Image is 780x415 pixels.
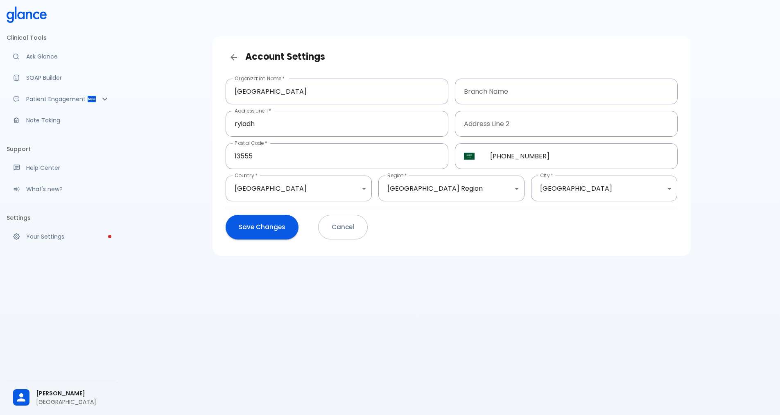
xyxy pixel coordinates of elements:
span: [PERSON_NAME] [36,389,110,398]
a: Moramiz: Find ICD10AM codes instantly [7,47,116,65]
div: [GEOGRAPHIC_DATA] [531,176,677,201]
div: [GEOGRAPHIC_DATA] [226,176,372,201]
label: Region [387,172,407,179]
a: Get help from our support team [7,159,116,177]
p: Patient Engagement [26,95,87,103]
a: Docugen: Compose a clinical documentation in seconds [7,69,116,87]
label: Postal Code [235,140,267,147]
p: Ask Glance [26,52,110,61]
p: Help Center [26,164,110,172]
button: Cancel [318,215,368,239]
label: City [540,172,553,179]
a: Back [226,49,242,65]
button: Save Changes [226,215,298,239]
p: SOAP Builder [26,74,110,82]
a: Please complete account setup [7,228,116,246]
p: What's new? [26,185,110,193]
label: Organization Name [235,75,285,82]
p: Your Settings [26,232,110,241]
li: Support [7,139,116,159]
button: Select country [461,148,478,165]
div: Patient Reports & Referrals [7,90,116,108]
label: Address Line 1 [235,107,271,114]
a: Advanced note-taking [7,111,116,129]
img: Saudi Arabia [464,153,475,160]
label: Country [235,172,258,179]
div: [PERSON_NAME][GEOGRAPHIC_DATA] [7,383,116,412]
li: Clinical Tools [7,28,116,47]
li: Settings [7,208,116,228]
p: Note Taking [26,116,110,124]
p: [GEOGRAPHIC_DATA] [36,398,110,406]
div: [GEOGRAPHIC_DATA] Region [378,176,525,201]
h3: Account Settings [226,49,678,65]
div: Recent updates and feature releases [7,180,116,198]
